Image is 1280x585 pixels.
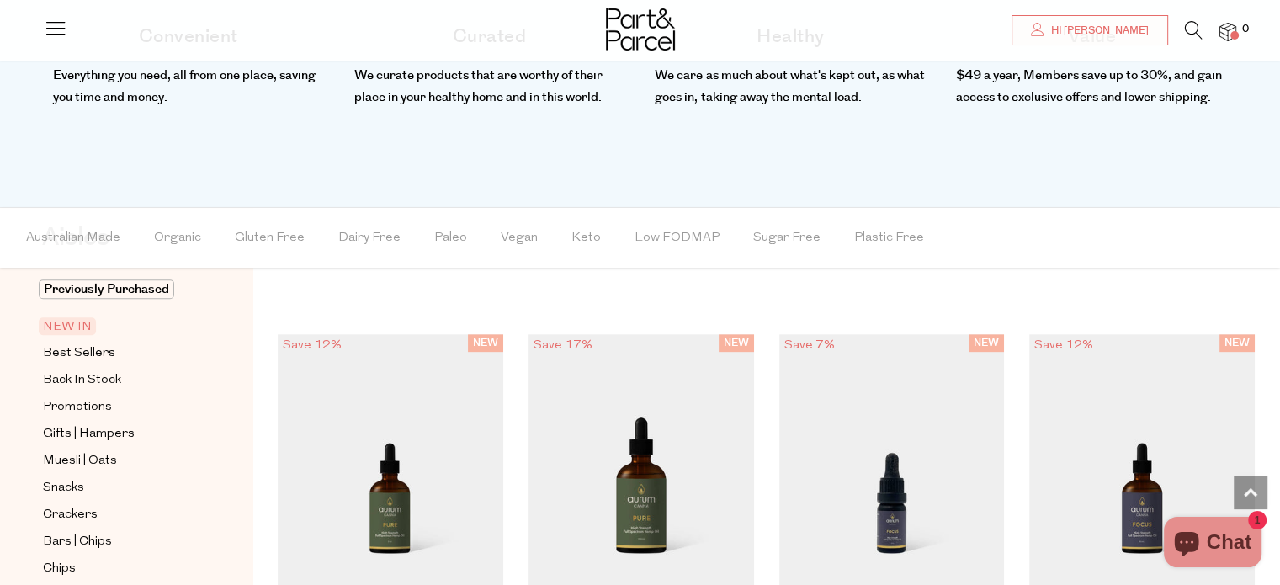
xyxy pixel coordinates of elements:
[655,65,926,108] p: We care as much about what's kept out, as what goes in, taking away the mental load.
[39,279,174,299] span: Previously Purchased
[39,317,96,335] span: NEW IN
[1012,15,1168,45] a: Hi [PERSON_NAME]
[43,343,196,364] a: Best Sellers
[434,209,467,268] span: Paleo
[1219,334,1255,352] span: NEW
[43,558,196,579] a: Chips
[43,532,112,552] span: Bars | Chips
[1159,517,1267,572] inbox-online-store-chat: Shopify online store chat
[235,209,305,268] span: Gluten Free
[43,505,98,525] span: Crackers
[501,209,538,268] span: Vegan
[528,334,598,357] div: Save 17%
[154,209,201,268] span: Organic
[43,423,196,444] a: Gifts | Hampers
[43,504,196,525] a: Crackers
[43,531,196,552] a: Bars | Chips
[43,424,135,444] span: Gifts | Hampers
[571,209,601,268] span: Keto
[969,334,1004,352] span: NEW
[635,209,720,268] span: Low FODMAP
[854,209,924,268] span: Plastic Free
[956,65,1227,108] p: $49 a year, Members save up to 30%, and gain access to exclusive offers and lower shipping.
[43,343,115,364] span: Best Sellers
[606,8,675,51] img: Part&Parcel
[338,209,401,268] span: Dairy Free
[43,559,76,579] span: Chips
[468,334,503,352] span: NEW
[43,478,84,498] span: Snacks
[719,334,754,352] span: NEW
[278,334,347,357] div: Save 12%
[26,209,120,268] span: Australian Made
[43,370,196,391] a: Back In Stock
[43,450,196,471] a: Muesli | Oats
[43,316,196,337] a: NEW IN
[43,477,196,498] a: Snacks
[43,279,196,300] a: Previously Purchased
[43,370,121,391] span: Back In Stock
[53,65,324,108] p: Everything you need, all from one place, saving you time and money.
[1047,24,1149,38] span: Hi [PERSON_NAME]
[1238,22,1253,37] span: 0
[1219,23,1236,40] a: 0
[354,65,625,108] p: We curate products that are worthy of their place in your healthy home and in this world.
[43,397,112,417] span: Promotions
[1029,334,1098,357] div: Save 12%
[43,396,196,417] a: Promotions
[43,451,117,471] span: Muesli | Oats
[779,334,840,357] div: Save 7%
[753,209,821,268] span: Sugar Free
